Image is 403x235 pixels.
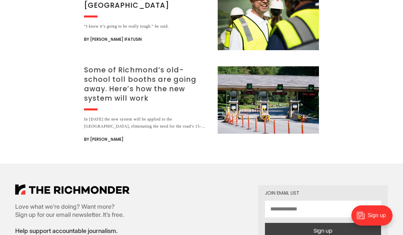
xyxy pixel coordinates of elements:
[15,203,130,219] p: Love what we’re doing? Want more? Sign up for our email newsletter. It’s free.
[84,35,142,43] span: By [PERSON_NAME] Ifatusin
[15,227,130,235] p: Help support accountable journalism.
[84,116,210,130] div: In [DATE] the new system will be applied to the [GEOGRAPHIC_DATA], eliminating the need for the r...
[84,135,124,143] span: By [PERSON_NAME]
[84,65,210,103] h3: Some of Richmond’s old-school toll booths are going away. Here’s how the new system will work
[84,66,319,143] a: Some of Richmond’s old-school toll booths are going away. Here’s how the new system will work In ...
[346,202,403,235] iframe: portal-trigger
[265,191,381,195] div: Join email list
[84,23,210,30] div: “I know it’s going to be really tough.” he said.
[15,184,130,195] img: The Richmonder Logo
[218,66,319,134] img: Some of Richmond’s old-school toll booths are going away. Here’s how the new system will work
